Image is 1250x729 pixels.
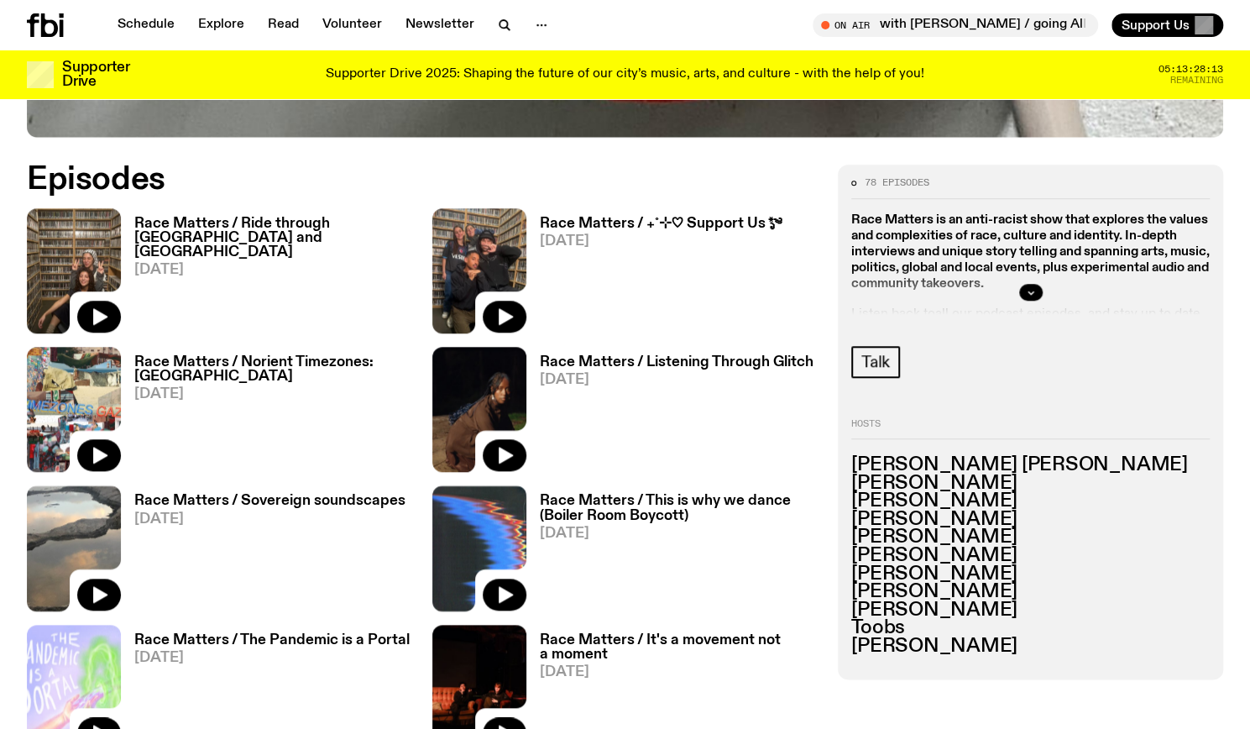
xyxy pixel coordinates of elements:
a: Race Matters / Listening Through Glitch[DATE] [526,355,813,472]
span: [DATE] [134,512,405,527]
span: [DATE] [540,373,813,387]
a: Newsletter [395,13,484,37]
span: [DATE] [134,387,412,401]
a: Schedule [107,13,185,37]
span: [DATE] [540,527,818,541]
h3: Supporter Drive [62,60,129,89]
h3: Race Matters / This is why we dance (Boiler Room Boycott) [540,494,818,522]
strong: Race Matters is an anti-racist show that explores the values and complexities of race, culture an... [851,212,1210,291]
a: Talk [851,346,900,378]
img: A sandstone rock on the coast with puddles of ocean water. The water is clear, and it's reflectin... [27,485,121,611]
img: Sara and Malaak squatting on ground in fbi music library. Sara is making peace signs behind Malaa... [27,208,121,333]
span: [DATE] [134,651,410,665]
a: Volunteer [312,13,392,37]
h3: Race Matters / ₊˚⊹♡ Support Us *ೃ༄ [540,217,782,231]
h2: Episodes [27,165,818,195]
img: A spectral view of a waveform, warped and glitched [432,485,526,611]
h3: Race Matters / Listening Through Glitch [540,355,813,370]
h3: [PERSON_NAME] [851,492,1210,511]
h3: Race Matters / It's a movement not a moment [540,633,818,662]
img: Fetle crouches in a park at night. They are wearing a long brown garment and looking solemnly int... [432,347,526,472]
h3: [PERSON_NAME] [PERSON_NAME] [851,456,1210,475]
span: Remaining [1170,76,1223,85]
h3: Race Matters / Ride through [GEOGRAPHIC_DATA] and [GEOGRAPHIC_DATA] [134,217,412,260]
h3: [PERSON_NAME] [851,601,1210,619]
button: On AirMornings with [PERSON_NAME] / going All Out [813,13,1098,37]
h3: [PERSON_NAME] [851,583,1210,601]
h3: Race Matters / Sovereign soundscapes [134,494,405,508]
span: 05:13:28:13 [1158,65,1223,74]
a: Race Matters / ₊˚⊹♡ Support Us *ೃ༄[DATE] [526,217,782,333]
h3: [PERSON_NAME] [851,510,1210,528]
h3: [PERSON_NAME] [851,474,1210,492]
span: 78 episodes [865,178,929,187]
h3: [PERSON_NAME] [851,547,1210,565]
span: Talk [861,353,890,371]
h2: Hosts [851,418,1210,438]
span: [DATE] [540,234,782,249]
a: Race Matters / Norient Timezones: [GEOGRAPHIC_DATA][DATE] [121,355,412,472]
h3: Toobs [851,619,1210,637]
a: Read [258,13,309,37]
a: Race Matters / This is why we dance (Boiler Room Boycott)[DATE] [526,494,818,611]
span: [DATE] [134,263,412,277]
a: Explore [188,13,254,37]
button: Support Us [1111,13,1223,37]
h3: [PERSON_NAME] [851,564,1210,583]
span: Support Us [1122,18,1190,33]
h3: [PERSON_NAME] [851,637,1210,656]
span: [DATE] [540,665,818,679]
h3: [PERSON_NAME] [851,528,1210,547]
h3: Race Matters / Norient Timezones: [GEOGRAPHIC_DATA] [134,355,412,384]
h3: Race Matters / The Pandemic is a Portal [134,633,410,648]
a: Race Matters / Sovereign soundscapes[DATE] [121,494,405,611]
p: Supporter Drive 2025: Shaping the future of our city’s music, arts, and culture - with the help o... [326,67,924,82]
a: Race Matters / Ride through [GEOGRAPHIC_DATA] and [GEOGRAPHIC_DATA][DATE] [121,217,412,333]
